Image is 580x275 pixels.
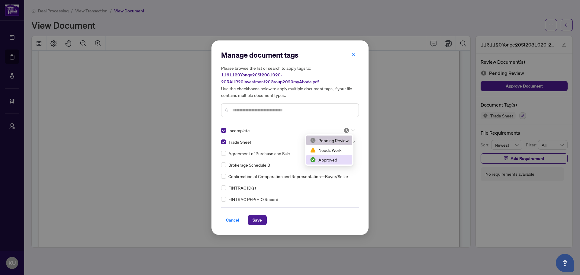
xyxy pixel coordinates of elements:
[310,137,316,143] img: status
[310,147,349,153] div: Needs Work
[253,215,262,225] span: Save
[226,215,239,225] span: Cancel
[351,52,356,56] span: close
[310,157,316,163] img: status
[306,145,352,155] div: Needs Work
[248,215,267,225] button: Save
[221,215,244,225] button: Cancel
[228,173,348,180] span: Confirmation of Co-operation and Representation—Buyer/Seller
[228,161,270,168] span: Brokerage Schedule B
[221,72,319,85] span: 1161120Yonge20St2081020-20RAHR20Investment20Group2020myAbode.pdf
[556,254,574,272] button: Open asap
[343,127,350,133] img: status
[228,196,278,203] span: FINTRAC PEP/HIO Record
[310,147,316,153] img: status
[310,137,349,144] div: Pending Review
[228,127,250,134] span: Incomplete
[306,155,352,165] div: Approved
[228,139,251,145] span: Trade Sheet
[310,156,349,163] div: Approved
[228,150,290,157] span: Agreement of Purchase and Sale
[221,50,359,60] h2: Manage document tags
[221,65,359,98] h5: Please browse the list or search to apply tags to: Use the checkboxes below to apply multiple doc...
[228,184,256,191] span: FINTRAC ID(s)
[343,127,355,133] span: Pending Review
[306,136,352,145] div: Pending Review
